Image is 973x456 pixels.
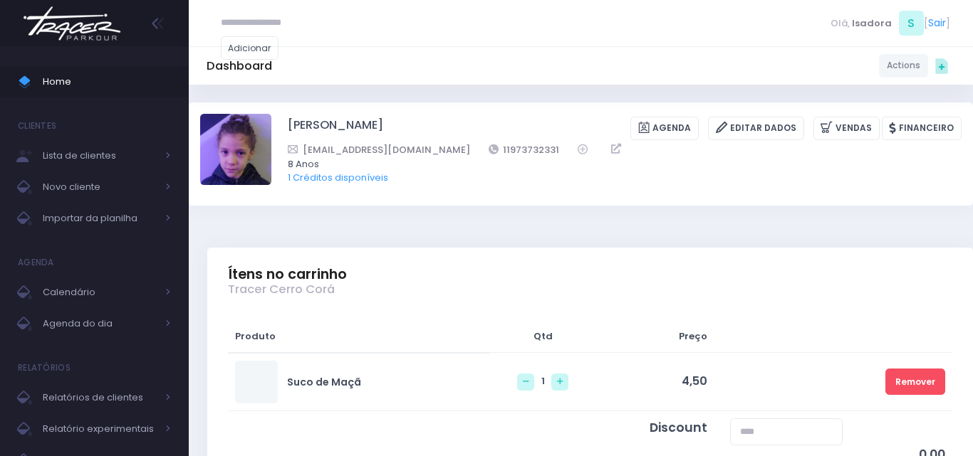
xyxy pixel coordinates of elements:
[43,420,157,438] span: Relatório experimentais
[228,320,489,353] th: Produto
[207,59,272,73] h5: Dashboard
[288,157,943,171] span: 8 Anos
[200,114,271,185] img: Serena Ruiz Bomfim
[43,314,157,333] span: Agenda do dia
[43,178,157,196] span: Novo cliente
[899,11,924,36] span: S
[630,117,699,140] a: Agenda
[228,266,347,282] span: Ítens no carrinho
[228,282,335,297] span: Tracer Cerro Corá
[43,147,157,165] span: Lista de clientes
[288,117,383,140] a: [PERSON_NAME]
[287,375,361,390] a: Suco de Maçã
[43,388,157,407] span: Relatórios de clientes
[489,142,560,157] a: 11973732331
[879,54,928,78] a: Actions
[200,114,271,189] label: Alterar foto de perfil
[831,16,850,31] span: Olá,
[541,374,545,388] span: 1
[288,142,470,157] a: [EMAIL_ADDRESS][DOMAIN_NAME]
[489,320,597,353] th: Qtd
[43,283,157,302] span: Calendário
[18,248,54,277] h4: Agenda
[597,320,715,353] th: Preço
[882,117,962,140] a: Financeiro
[928,52,955,79] div: Quick actions
[597,353,715,411] td: 4,50
[221,36,279,60] a: Adicionar
[18,112,56,140] h4: Clientes
[928,16,946,31] a: Sair
[43,73,171,91] span: Home
[825,7,955,39] div: [ ]
[708,117,804,140] a: Editar Dados
[43,209,157,228] span: Importar da planilha
[885,368,945,395] a: Remover
[813,117,880,140] a: Vendas
[852,16,892,31] span: Isadora
[288,171,388,184] a: 1 Créditos disponíveis
[18,354,71,382] h4: Relatórios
